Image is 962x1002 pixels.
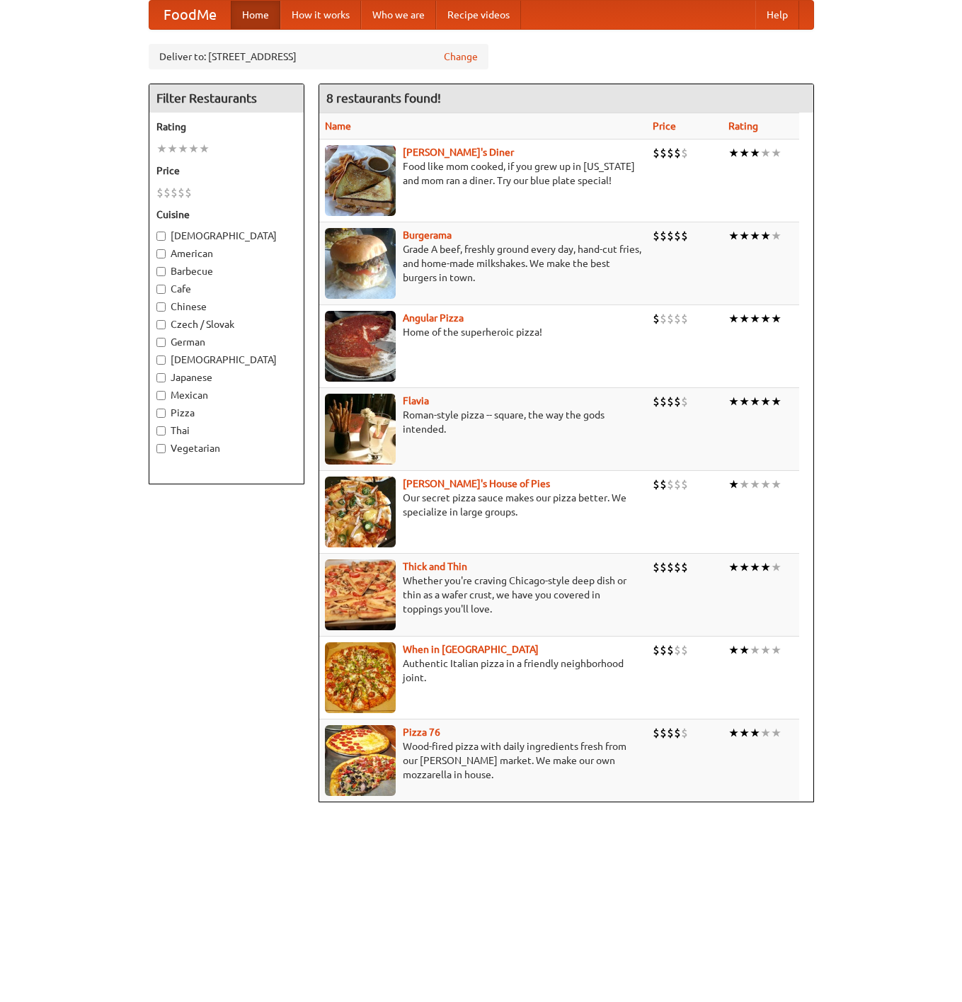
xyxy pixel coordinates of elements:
[728,559,739,575] li: ★
[325,642,396,713] img: wheninrome.jpg
[771,559,781,575] li: ★
[361,1,436,29] a: Who we are
[156,282,297,296] label: Cafe
[325,120,351,132] a: Name
[728,228,739,244] li: ★
[739,145,750,161] li: ★
[728,725,739,741] li: ★
[667,642,674,658] li: $
[674,311,681,326] li: $
[156,141,167,156] li: ★
[149,1,231,29] a: FoodMe
[325,574,642,616] p: Whether you're craving Chicago-style deep dish or thin as a wafer crust, we have you covered in t...
[681,477,688,492] li: $
[674,477,681,492] li: $
[403,561,467,572] a: Thick and Thin
[156,120,297,134] h5: Rating
[156,246,297,261] label: American
[660,642,667,658] li: $
[771,642,781,658] li: ★
[728,311,739,326] li: ★
[681,228,688,244] li: $
[771,394,781,409] li: ★
[156,441,297,455] label: Vegetarian
[403,395,429,406] a: Flavia
[325,311,396,382] img: angular.jpg
[674,394,681,409] li: $
[750,394,760,409] li: ★
[660,477,667,492] li: $
[156,267,166,276] input: Barbecue
[653,120,676,132] a: Price
[771,311,781,326] li: ★
[771,228,781,244] li: ★
[280,1,361,29] a: How it works
[403,727,440,738] a: Pizza 76
[681,725,688,741] li: $
[653,145,660,161] li: $
[403,644,539,655] a: When in [GEOGRAPHIC_DATA]
[653,642,660,658] li: $
[739,311,750,326] li: ★
[403,312,464,324] a: Angular Pizza
[156,229,297,243] label: [DEMOGRAPHIC_DATA]
[739,477,750,492] li: ★
[771,725,781,741] li: ★
[156,370,297,385] label: Japanese
[156,391,166,400] input: Mexican
[156,373,166,382] input: Japanese
[653,311,660,326] li: $
[667,394,674,409] li: $
[156,426,166,435] input: Thai
[156,317,297,331] label: Czech / Slovak
[750,642,760,658] li: ★
[667,559,674,575] li: $
[156,207,297,222] h5: Cuisine
[728,145,739,161] li: ★
[403,229,452,241] a: Burgerama
[231,1,280,29] a: Home
[760,311,771,326] li: ★
[681,394,688,409] li: $
[760,559,771,575] li: ★
[653,725,660,741] li: $
[164,185,171,200] li: $
[674,725,681,741] li: $
[653,394,660,409] li: $
[750,311,760,326] li: ★
[156,264,297,278] label: Barbecue
[156,409,166,418] input: Pizza
[667,477,674,492] li: $
[728,394,739,409] li: ★
[739,725,750,741] li: ★
[188,141,199,156] li: ★
[325,725,396,796] img: pizza76.jpg
[325,739,642,782] p: Wood-fired pizza with daily ingredients fresh from our [PERSON_NAME] market. We make our own mozz...
[660,228,667,244] li: $
[760,394,771,409] li: ★
[325,394,396,465] img: flavia.jpg
[653,228,660,244] li: $
[156,388,297,402] label: Mexican
[403,478,550,489] a: [PERSON_NAME]'s House of Pies
[660,725,667,741] li: $
[185,185,192,200] li: $
[667,311,674,326] li: $
[156,335,297,349] label: German
[403,147,514,158] b: [PERSON_NAME]'s Diner
[156,300,297,314] label: Chinese
[156,232,166,241] input: [DEMOGRAPHIC_DATA]
[667,145,674,161] li: $
[156,338,166,347] input: German
[156,444,166,453] input: Vegetarian
[167,141,178,156] li: ★
[660,145,667,161] li: $
[156,320,166,329] input: Czech / Slovak
[156,302,166,312] input: Chinese
[681,559,688,575] li: $
[325,477,396,547] img: luigis.jpg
